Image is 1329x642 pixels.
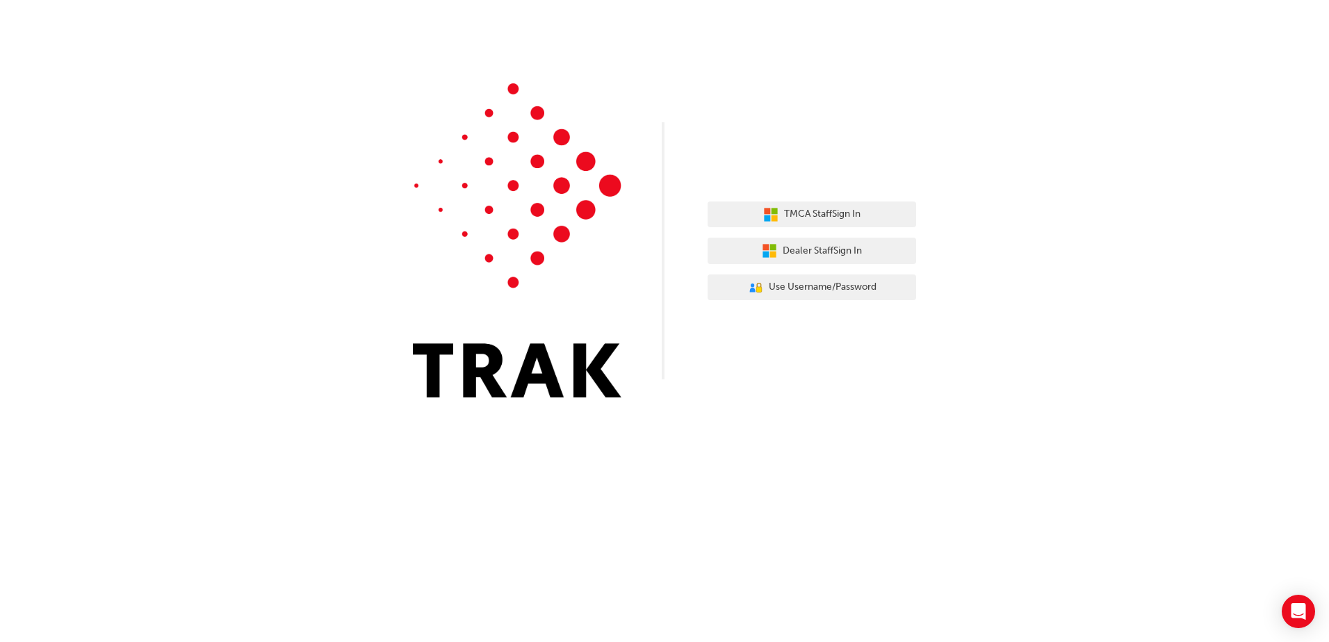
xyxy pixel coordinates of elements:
[1282,595,1315,628] div: Open Intercom Messenger
[769,279,877,295] span: Use Username/Password
[413,83,621,397] img: Trak
[708,274,916,301] button: Use Username/Password
[708,238,916,264] button: Dealer StaffSign In
[784,206,861,222] span: TMCA Staff Sign In
[708,201,916,228] button: TMCA StaffSign In
[783,243,862,259] span: Dealer Staff Sign In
